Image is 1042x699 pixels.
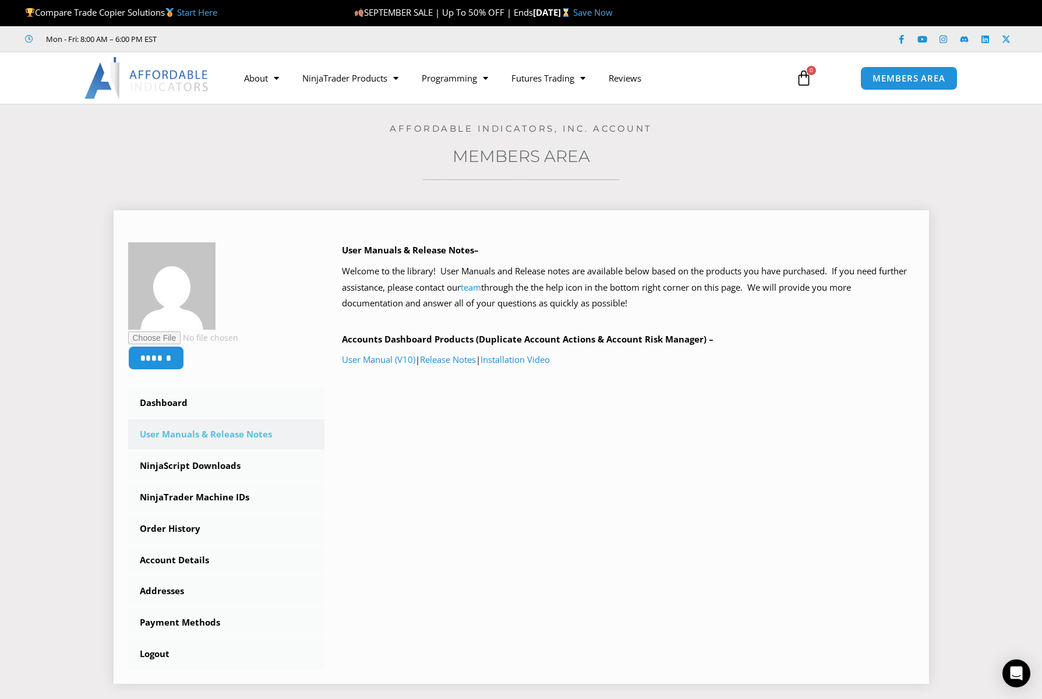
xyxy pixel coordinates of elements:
[177,6,217,18] a: Start Here
[128,608,325,638] a: Payment Methods
[173,33,348,45] iframe: Customer reviews powered by Trustpilot
[342,244,479,256] b: User Manuals & Release Notes–
[390,123,652,134] a: Affordable Indicators, Inc. Account
[128,419,325,450] a: User Manuals & Release Notes
[342,352,914,368] p: | |
[354,6,533,18] span: SEPTEMBER SALE | Up To 50% OFF | Ends
[43,32,157,46] span: Mon - Fri: 8:00 AM – 6:00 PM EST
[561,8,570,17] img: ⌛
[128,388,325,669] nav: Account pages
[128,545,325,576] a: Account Details
[453,146,590,166] a: Members Area
[291,65,410,91] a: NinjaTrader Products
[461,281,481,293] a: team
[128,514,325,544] a: Order History
[84,57,210,99] img: LogoAI | Affordable Indicators – NinjaTrader
[778,61,829,95] a: 0
[573,6,613,18] a: Save Now
[26,8,34,17] img: 🏆
[128,451,325,481] a: NinjaScript Downloads
[500,65,597,91] a: Futures Trading
[1002,659,1030,687] div: Open Intercom Messenger
[355,8,363,17] img: 🍂
[342,263,914,312] p: Welcome to the library! User Manuals and Release notes are available below based on the products ...
[873,74,945,83] span: MEMBERS AREA
[165,8,174,17] img: 🥇
[25,6,217,18] span: Compare Trade Copier Solutions
[410,65,500,91] a: Programming
[420,354,476,365] a: Release Notes
[860,66,958,90] a: MEMBERS AREA
[597,65,653,91] a: Reviews
[342,333,713,345] b: Accounts Dashboard Products (Duplicate Account Actions & Account Risk Manager) –
[533,6,573,18] strong: [DATE]
[232,65,782,91] nav: Menu
[481,354,550,365] a: Installation Video
[342,354,415,365] a: User Manual (V10)
[128,576,325,606] a: Addresses
[807,66,816,75] span: 0
[128,482,325,513] a: NinjaTrader Machine IDs
[232,65,291,91] a: About
[128,639,325,669] a: Logout
[128,242,216,330] img: b4b1d79195386b6cbaba082f0f07daf2fb004e7ecd841fb88d0b524531e6b5aa
[128,388,325,418] a: Dashboard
